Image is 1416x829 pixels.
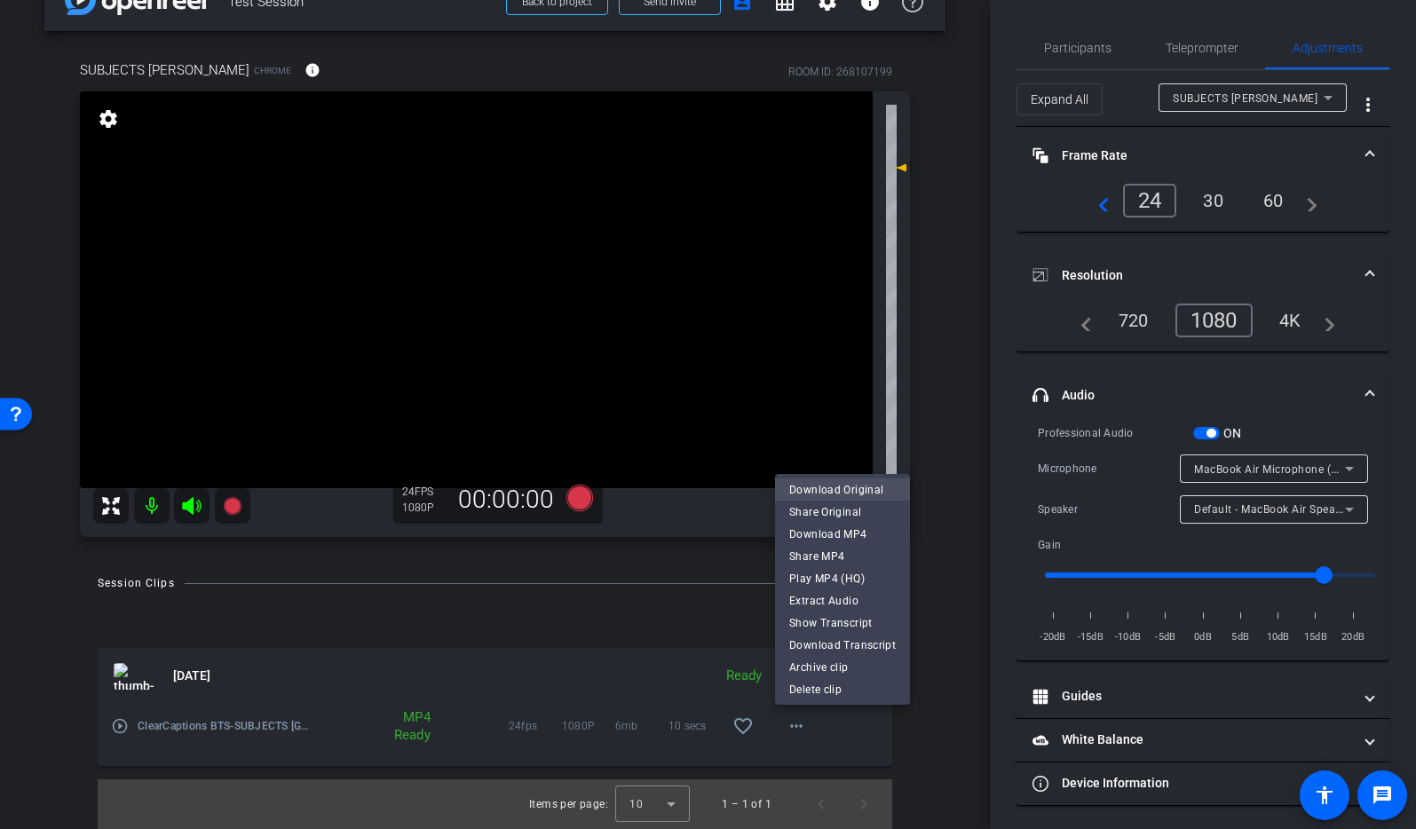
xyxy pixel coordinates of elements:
[789,589,896,611] span: Extract Audio
[789,612,896,633] span: Show Transcript
[789,634,896,655] span: Download Transcript
[789,567,896,588] span: Play MP4 (HQ)
[789,523,896,544] span: Download MP4
[789,678,896,699] span: Delete clip
[789,545,896,566] span: Share MP4
[789,478,896,500] span: Download Original
[789,656,896,677] span: Archive clip
[789,501,896,522] span: Share Original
